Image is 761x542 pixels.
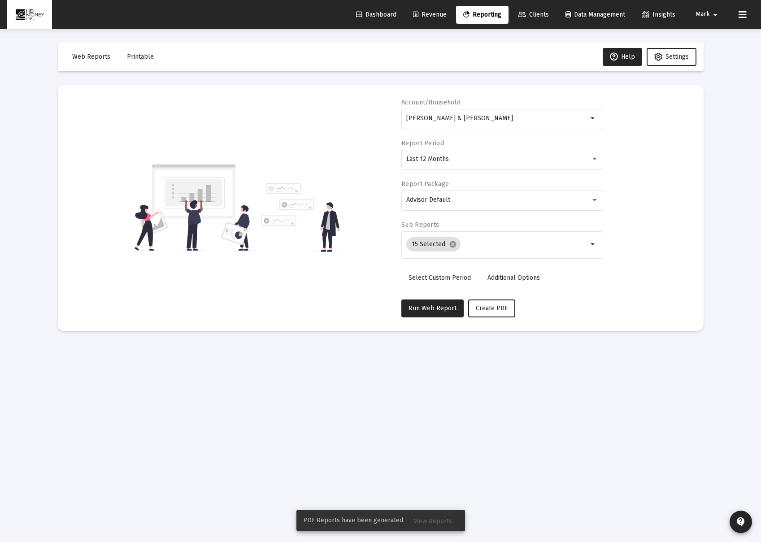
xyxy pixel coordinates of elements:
span: Revenue [413,11,447,18]
mat-icon: contact_support [735,516,746,527]
span: PDF Reports have been generated [304,516,403,525]
mat-icon: arrow_drop_down [710,6,721,24]
button: Web Reports [65,48,117,66]
span: Create PDF [476,304,508,312]
a: Dashboard [349,6,404,24]
span: Printable [127,53,154,61]
span: Reporting [463,11,501,18]
a: Data Management [558,6,632,24]
mat-icon: cancel [449,240,457,248]
label: Report Period [401,139,444,147]
span: Last 12 Months [406,155,449,163]
button: View Reports [407,512,459,529]
button: Mark [685,5,731,23]
mat-icon: arrow_drop_down [588,239,599,250]
label: Account/Household [401,99,461,106]
img: reporting-alt [261,183,340,252]
span: Advisor Default [406,196,450,204]
label: Sub Reports [401,221,439,229]
span: Web Reports [72,53,110,61]
span: Mark [696,11,710,18]
span: Run Web Report [409,304,457,312]
mat-icon: arrow_drop_down [588,113,599,124]
span: Additional Options [487,274,540,282]
span: View Reports [414,517,452,525]
a: Insights [635,6,683,24]
span: Dashboard [356,11,396,18]
span: Insights [642,11,675,18]
button: Settings [647,48,696,66]
button: Create PDF [468,299,515,317]
span: Select Custom Period [409,274,471,282]
mat-chip: 15 Selected [406,237,461,251]
input: Search or select an account or household [406,115,588,122]
a: Reporting [456,6,509,24]
img: Dashboard [14,6,45,24]
label: Report Package [401,180,449,188]
button: Run Web Report [401,299,464,317]
span: Help [610,53,635,61]
button: Printable [120,48,161,66]
button: Help [603,48,642,66]
img: reporting [133,163,256,252]
span: Clients [518,11,549,18]
span: Settings [665,53,689,61]
span: Data Management [565,11,625,18]
mat-chip-list: Selection [406,235,588,253]
a: Revenue [406,6,454,24]
a: Clients [511,6,556,24]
